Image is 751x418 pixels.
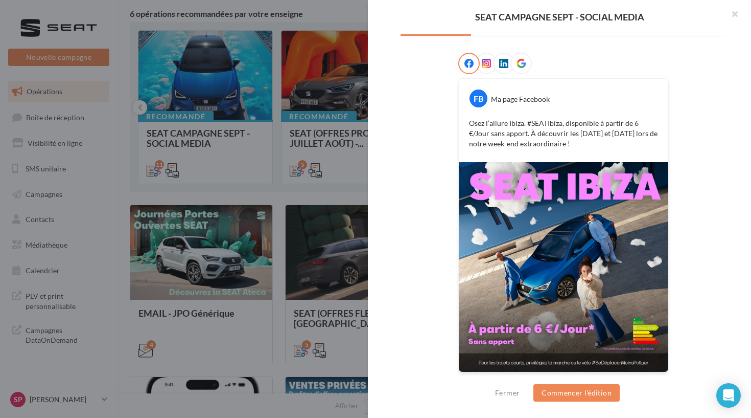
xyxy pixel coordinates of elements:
button: Fermer [491,387,524,399]
div: Ma page Facebook [491,94,550,104]
button: Commencer l'édition [533,384,620,402]
div: SEAT CAMPAGNE SEPT - SOCIAL MEDIA [384,12,735,21]
div: FB [470,90,487,107]
div: Open Intercom Messenger [716,383,741,408]
p: Osez l’allure Ibiza. #SEATIbiza, disponible à partir de 6 €/Jour sans apport. À découvrir les [DA... [469,118,658,149]
div: La prévisualisation est non-contractuelle [458,372,669,386]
